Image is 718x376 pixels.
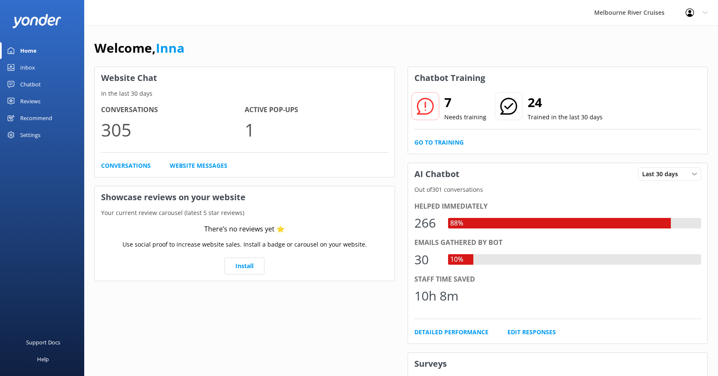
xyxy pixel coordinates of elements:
div: 10% [448,254,465,265]
span: Last 30 days [642,169,683,179]
h3: Surveys [408,353,708,375]
div: Helped immediately [414,201,702,212]
a: Conversations [101,161,151,170]
div: Reviews [20,93,40,110]
img: yonder-white-logo.png [13,14,61,28]
p: 1 [245,115,388,144]
p: 305 [101,115,245,144]
a: Website Messages [170,161,227,170]
h3: Showcase reviews on your website [95,186,395,208]
p: Out of 301 conversations [408,185,708,194]
div: Recommend [20,110,52,126]
div: 266 [414,213,440,233]
h1: Welcome, [94,38,184,58]
div: Help [37,351,49,368]
div: Staff time saved [414,274,702,285]
p: Trained in the last 30 days [528,113,603,122]
div: 10h 8m [414,286,459,306]
div: 30 [414,250,440,270]
div: Emails gathered by bot [414,237,702,248]
p: Use social proof to increase website sales. Install a badge or carousel on your website. [123,240,367,249]
div: Support Docs [26,334,60,351]
h4: Conversations [101,105,245,115]
div: Home [20,42,37,59]
div: Inbox [20,59,35,76]
p: Needs training [444,113,486,122]
h2: 24 [528,92,603,113]
a: Go to Training [414,138,464,147]
h2: 7 [444,92,486,113]
div: Settings [20,126,40,143]
h3: AI Chatbot [408,163,466,185]
a: Inna [156,39,184,56]
div: There’s no reviews yet ⭐ [204,224,285,235]
p: Your current review carousel (latest 5 star reviews) [95,208,395,218]
h3: Chatbot Training [408,67,491,89]
h3: Website Chat [95,67,395,89]
h4: Active Pop-ups [245,105,388,115]
div: 88% [448,218,465,229]
a: Detailed Performance [414,328,488,337]
a: Edit Responses [507,328,556,337]
a: Install [224,258,264,274]
p: In the last 30 days [95,89,395,98]
div: Chatbot [20,76,41,93]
